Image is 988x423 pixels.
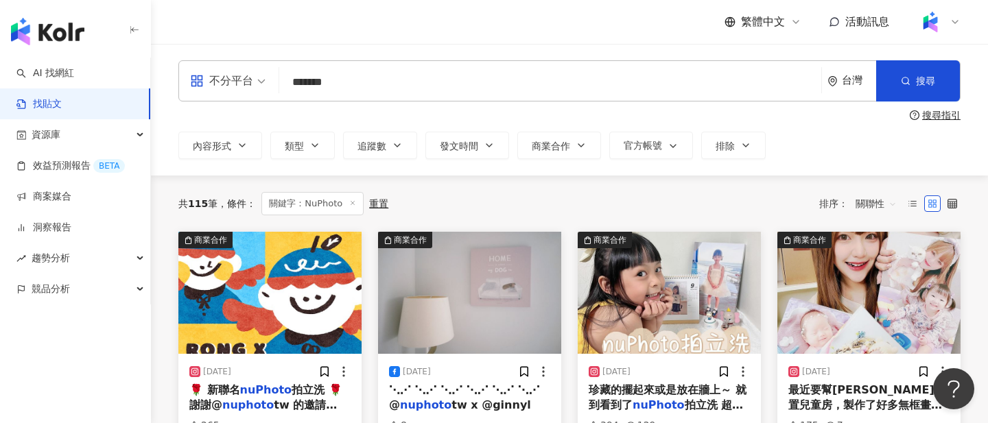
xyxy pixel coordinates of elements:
[178,232,362,354] img: post-image
[400,398,451,411] mark: nuphoto
[741,14,785,29] span: 繁體中文
[845,15,889,28] span: 活動訊息
[517,132,601,159] button: 商業合作
[609,132,693,159] button: 官方帳號
[378,232,561,354] img: post-image
[578,232,761,354] img: post-image
[16,67,74,80] a: searchAI 找網紅
[777,232,961,354] img: post-image
[716,141,735,152] span: 排除
[394,233,427,247] div: 商業合作
[178,232,362,354] button: 商業合作
[532,141,570,152] span: 商業合作
[188,198,208,209] span: 115
[425,132,509,159] button: 發文時間
[933,368,974,409] iframe: Help Scout Beacon - Open
[190,70,253,92] div: 不分平台
[917,9,943,35] img: Kolr%20app%20icon%20%281%29.png
[16,190,71,204] a: 商案媒合
[16,159,125,173] a: 效益預測報告BETA
[633,398,685,411] mark: nuPhoto
[378,232,561,354] button: 商業合作
[16,221,71,234] a: 洞察報告
[32,243,70,274] span: 趨勢分析
[369,198,388,209] div: 重置
[916,75,935,86] span: 搜尋
[389,383,540,411] span: ⋱⋰ ⋱⋰ ⋱⋰ ⋱⋰ ⋱⋰ ⋱⋰ @
[827,76,838,86] span: environment
[403,366,431,378] div: [DATE]
[190,74,204,88] span: appstore
[602,366,631,378] div: [DATE]
[203,366,231,378] div: [DATE]
[589,383,746,411] span: 珍藏的擺起來或是放在牆上～ 就到看到了
[910,110,919,120] span: question-circle
[32,274,70,304] span: 競品分析
[261,192,364,215] span: 關鍵字：NuPhoto
[876,60,960,101] button: 搜尋
[32,119,60,150] span: 資源庫
[578,232,761,354] button: 商業合作
[217,198,256,209] span: 條件 ：
[593,233,626,247] div: 商業合作
[440,141,478,152] span: 發文時間
[194,233,227,247] div: 商業合作
[11,18,84,45] img: logo
[270,132,335,159] button: 類型
[178,198,217,209] div: 共 筆
[842,75,876,86] div: 台灣
[793,233,826,247] div: 商業合作
[285,141,304,152] span: 類型
[357,141,386,152] span: 追蹤數
[802,366,830,378] div: [DATE]
[16,254,26,263] span: rise
[624,140,662,151] span: 官方帳號
[856,193,897,215] span: 關聯性
[193,141,231,152] span: 內容形式
[451,398,531,411] span: tw x @ginnyl
[178,132,262,159] button: 內容形式
[343,132,417,159] button: 追蹤數
[189,383,342,411] span: 拍立洗 🌹 謝謝@
[189,383,240,396] span: 🌹 新聯名
[777,232,961,354] button: 商業合作
[819,193,904,215] div: 排序：
[922,110,961,121] div: 搜尋指引
[222,398,274,411] mark: nuphoto
[16,97,62,111] a: 找貼文
[701,132,766,159] button: 排除
[240,383,292,396] mark: nuPhoto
